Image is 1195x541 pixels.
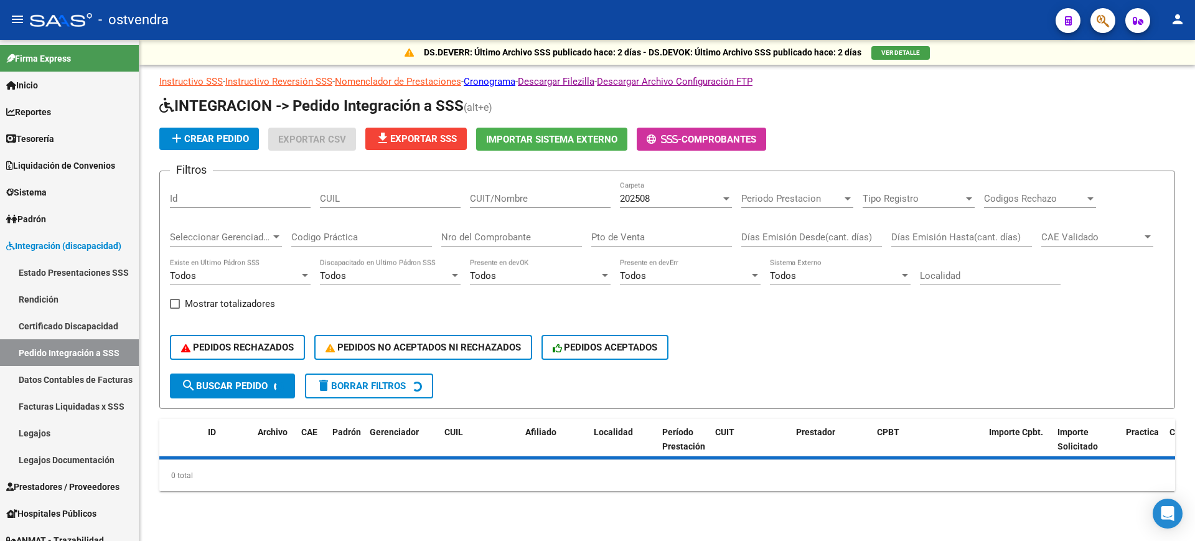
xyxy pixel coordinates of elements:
datatable-header-cell: Afiliado [520,419,589,474]
datatable-header-cell: ID [203,419,253,474]
mat-icon: file_download [375,131,390,146]
a: Nomenclador de Prestaciones [335,76,461,87]
button: Importar Sistema Externo [476,128,627,151]
span: Localidad [594,427,633,437]
span: Todos [470,270,496,281]
span: Crear Pedido [169,133,249,144]
button: VER DETALLE [871,46,930,60]
span: CPBT [877,427,899,437]
span: Practica [1126,427,1159,437]
span: PEDIDOS RECHAZADOS [181,342,294,353]
datatable-header-cell: Importe Cpbt. [984,419,1052,474]
button: PEDIDOS RECHAZADOS [170,335,305,360]
span: Periodo Prestacion [741,193,842,204]
span: 202508 [620,193,650,204]
a: Cronograma [464,76,515,87]
a: Instructivo Reversión SSS [225,76,332,87]
span: ID [208,427,216,437]
p: - - - - - [159,75,1175,88]
button: PEDIDOS NO ACEPTADOS NI RECHAZADOS [314,335,532,360]
span: Prestador [796,427,835,437]
datatable-header-cell: CAE [296,419,327,474]
span: Buscar Pedido [181,380,268,392]
span: Codigos Rechazo [984,193,1085,204]
span: Comprobantes [682,134,756,145]
datatable-header-cell: Padrón [327,419,365,474]
datatable-header-cell: Gerenciador [365,419,439,474]
span: Liquidación de Convenios [6,159,115,172]
span: Gerenciador [370,427,419,437]
span: CUIL [444,427,463,437]
button: Crear Pedido [159,128,259,150]
div: 0 total [159,460,1175,491]
span: Tesorería [6,132,54,146]
mat-icon: delete [316,378,331,393]
button: Buscar Pedido [170,374,295,398]
datatable-header-cell: Localidad [589,419,657,474]
span: CAE Validado [1041,232,1142,243]
span: Firma Express [6,52,71,65]
span: (alt+e) [464,101,492,113]
span: Todos [770,270,796,281]
a: Descargar Archivo Configuración FTP [597,76,752,87]
span: PEDIDOS NO ACEPTADOS NI RECHAZADOS [326,342,521,353]
span: Exportar SSS [375,133,457,144]
button: Exportar SSS [365,128,467,150]
span: Importar Sistema Externo [486,134,617,145]
mat-icon: search [181,378,196,393]
div: Open Intercom Messenger [1153,499,1183,529]
datatable-header-cell: Importe Solicitado [1052,419,1121,474]
span: Inicio [6,78,38,92]
mat-icon: menu [10,12,25,27]
span: INTEGRACION -> Pedido Integración a SSS [159,97,464,115]
span: Reportes [6,105,51,119]
span: Todos [170,270,196,281]
span: Exportar CSV [278,134,346,145]
datatable-header-cell: Archivo [253,419,296,474]
span: Integración (discapacidad) [6,239,121,253]
button: PEDIDOS ACEPTADOS [541,335,669,360]
span: Tipo Registro [863,193,963,204]
span: Borrar Filtros [316,380,406,392]
datatable-header-cell: CUIT [710,419,791,474]
span: Hospitales Públicos [6,507,96,520]
span: Todos [320,270,346,281]
span: Mostrar totalizadores [185,296,275,311]
datatable-header-cell: CUIL [439,419,520,474]
span: Importe Solicitado [1057,427,1098,451]
h3: Filtros [170,161,213,179]
datatable-header-cell: CPBT [872,419,984,474]
mat-icon: add [169,131,184,146]
span: Todos [620,270,646,281]
span: CUIT [715,427,734,437]
datatable-header-cell: Período Prestación [657,419,710,474]
span: Prestadores / Proveedores [6,480,119,494]
span: VER DETALLE [881,49,920,56]
span: - [647,134,682,145]
span: Padrón [332,427,361,437]
p: DS.DEVERR: Último Archivo SSS publicado hace: 2 días - DS.DEVOK: Último Archivo SSS publicado hac... [424,45,861,59]
span: CAE [301,427,317,437]
span: Período Prestación [662,427,705,451]
mat-icon: person [1170,12,1185,27]
span: Padrón [6,212,46,226]
span: - ostvendra [98,6,169,34]
a: Instructivo SSS [159,76,223,87]
span: PEDIDOS ACEPTADOS [553,342,658,353]
button: Exportar CSV [268,128,356,151]
span: Afiliado [525,427,556,437]
span: Importe Cpbt. [989,427,1043,437]
span: Seleccionar Gerenciador [170,232,271,243]
button: Borrar Filtros [305,374,433,398]
datatable-header-cell: Prestador [791,419,872,474]
span: Sistema [6,186,47,199]
datatable-header-cell: Practica [1121,419,1165,474]
span: Archivo [258,427,288,437]
button: -Comprobantes [637,128,766,151]
a: Descargar Filezilla [518,76,594,87]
